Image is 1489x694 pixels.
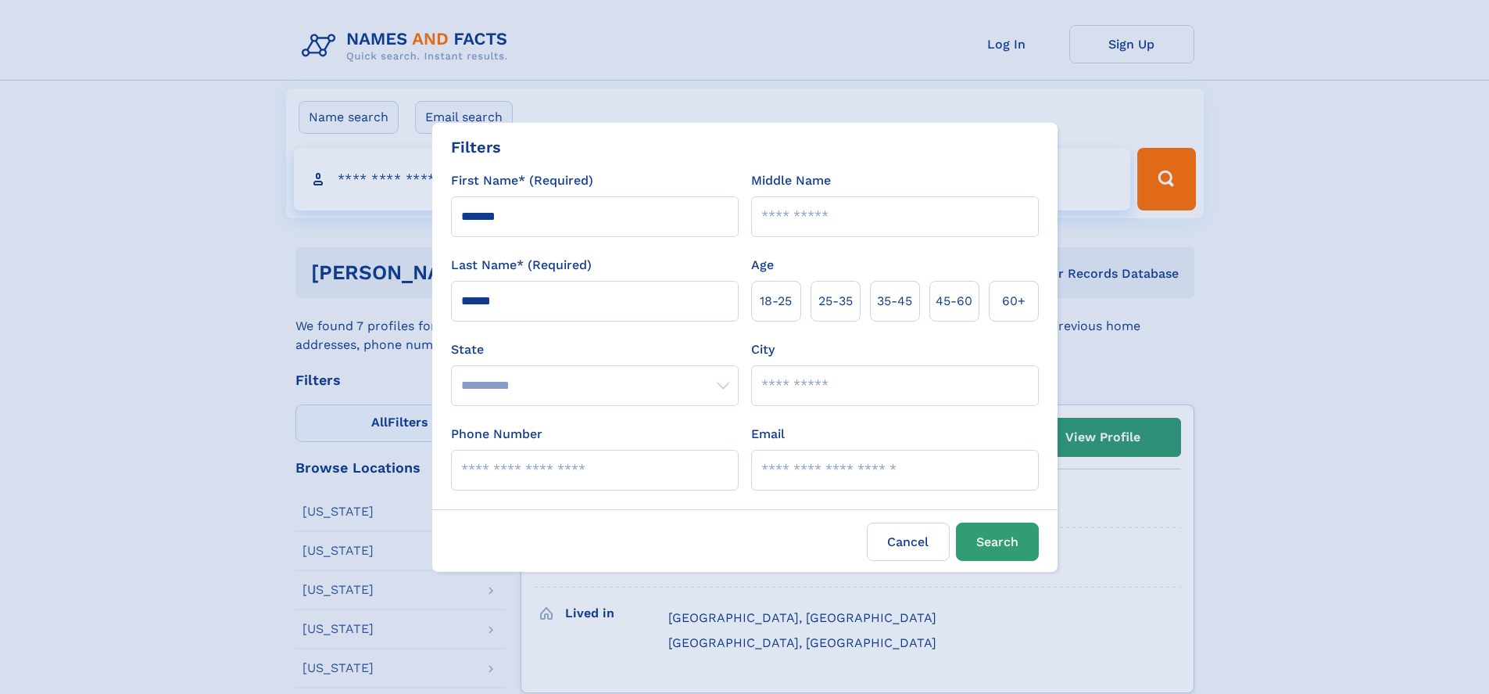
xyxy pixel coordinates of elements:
[751,425,785,444] label: Email
[818,292,853,311] span: 25‑35
[1002,292,1025,311] span: 60+
[877,292,912,311] span: 35‑45
[936,292,972,311] span: 45‑60
[760,292,792,311] span: 18‑25
[867,523,950,561] label: Cancel
[451,340,739,359] label: State
[751,340,775,359] label: City
[451,256,592,275] label: Last Name* (Required)
[751,171,831,190] label: Middle Name
[451,425,542,444] label: Phone Number
[751,256,774,275] label: Age
[451,135,501,159] div: Filters
[956,523,1039,561] button: Search
[451,171,593,190] label: First Name* (Required)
